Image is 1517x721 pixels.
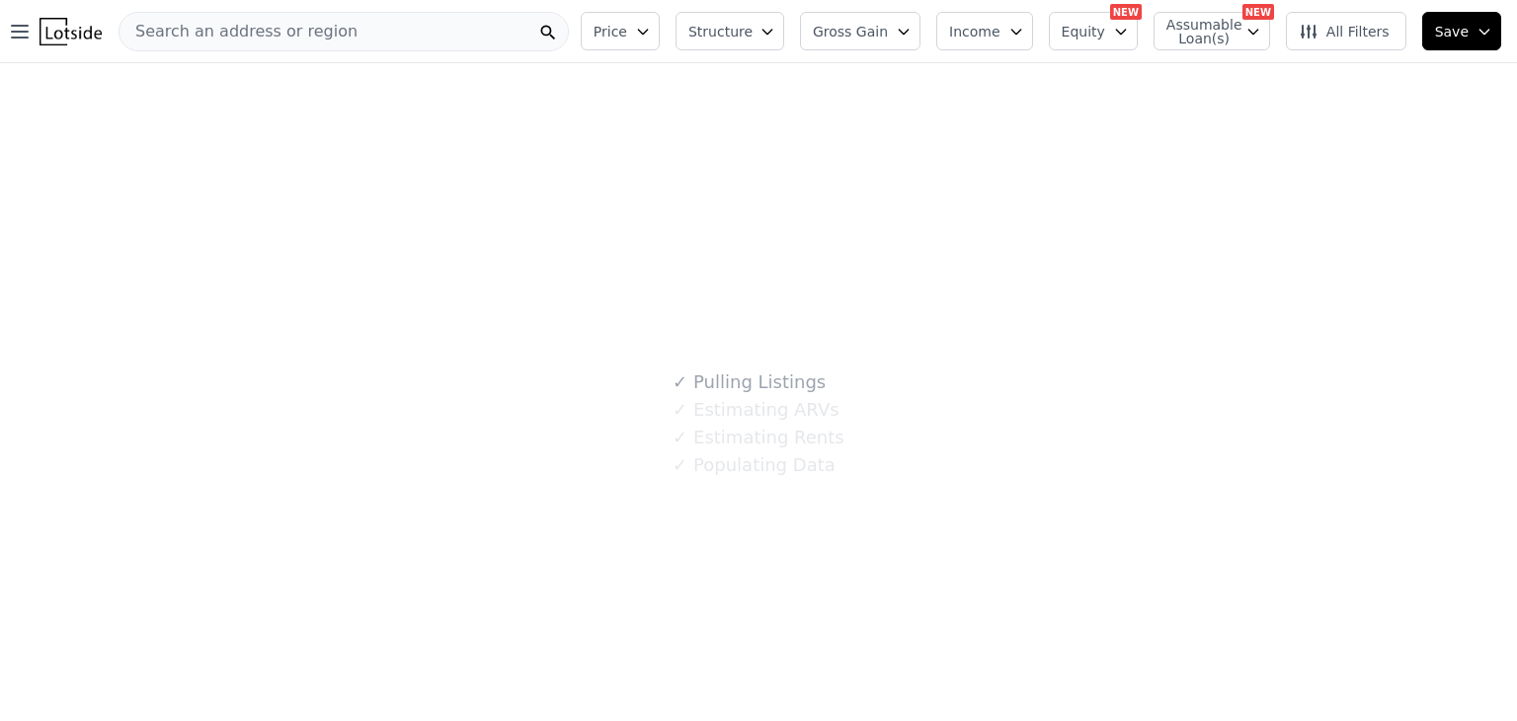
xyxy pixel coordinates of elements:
[673,372,687,392] span: ✓
[120,20,358,43] span: Search an address or region
[688,22,752,41] span: Structure
[800,12,920,50] button: Gross Gain
[594,22,627,41] span: Price
[673,424,843,451] div: Estimating Rents
[1242,4,1274,20] div: NEW
[1299,22,1390,41] span: All Filters
[40,18,102,45] img: Lotside
[581,12,660,50] button: Price
[673,455,687,475] span: ✓
[1422,12,1501,50] button: Save
[1166,18,1230,45] span: Assumable Loan(s)
[676,12,784,50] button: Structure
[813,22,888,41] span: Gross Gain
[1049,12,1138,50] button: Equity
[673,368,826,396] div: Pulling Listings
[1286,12,1406,50] button: All Filters
[673,396,838,424] div: Estimating ARVs
[673,400,687,420] span: ✓
[1154,12,1270,50] button: Assumable Loan(s)
[1435,22,1469,41] span: Save
[1062,22,1105,41] span: Equity
[673,451,835,479] div: Populating Data
[1110,4,1142,20] div: NEW
[936,12,1033,50] button: Income
[949,22,1000,41] span: Income
[673,428,687,447] span: ✓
